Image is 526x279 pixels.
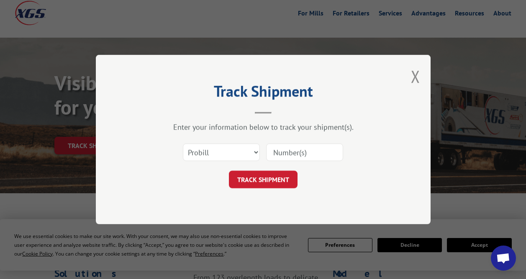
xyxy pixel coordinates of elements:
[411,65,420,87] button: Close modal
[138,122,389,132] div: Enter your information below to track your shipment(s).
[266,143,343,161] input: Number(s)
[229,171,298,188] button: TRACK SHIPMENT
[491,246,516,271] div: Open chat
[138,85,389,101] h2: Track Shipment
